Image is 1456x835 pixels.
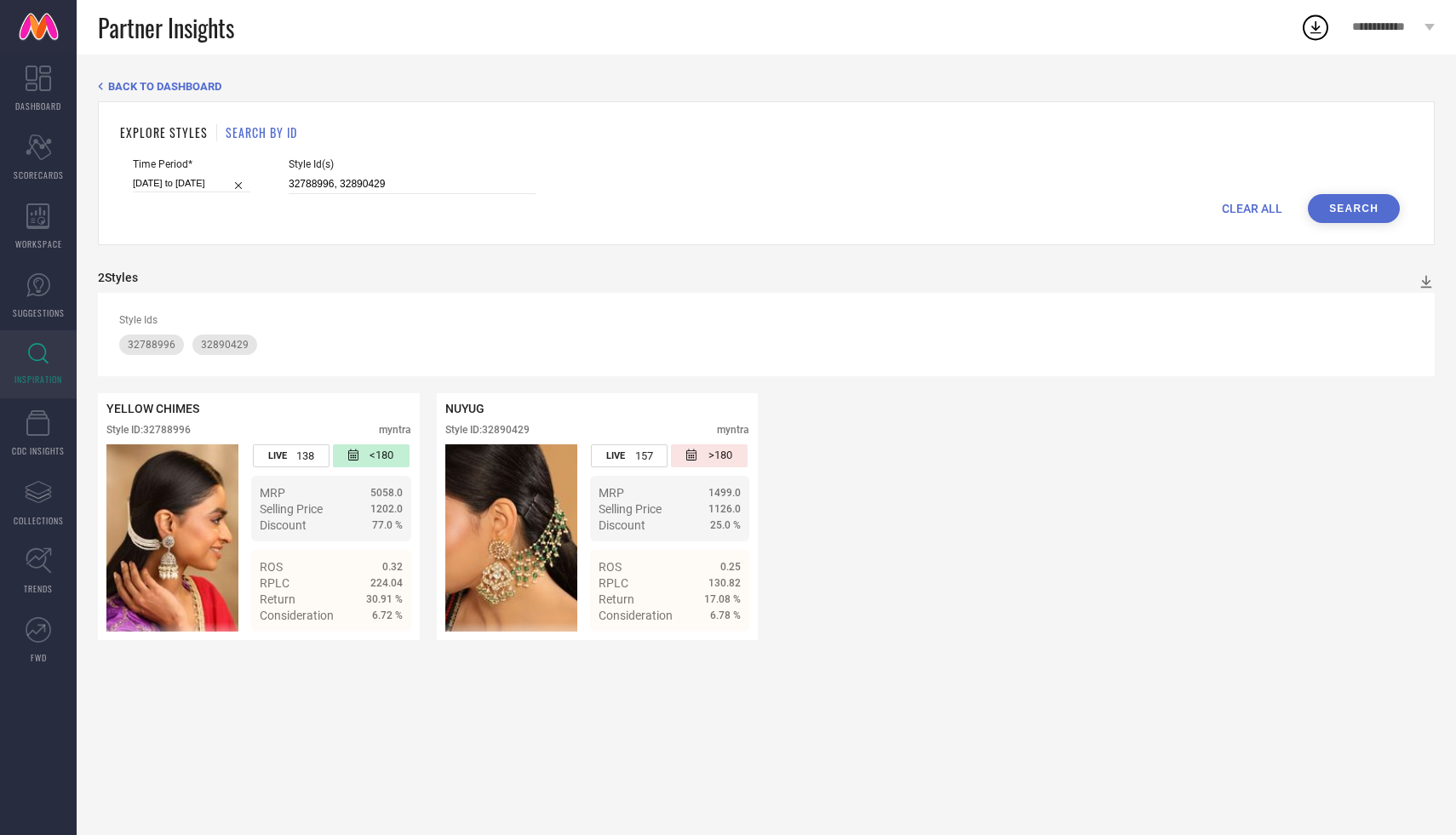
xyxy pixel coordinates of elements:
div: Style ID: 32890429 [445,424,530,436]
input: Enter comma separated style ids e.g. 12345, 67890 [289,174,536,194]
div: Style Ids [119,314,1413,326]
span: Return [260,592,295,606]
span: Style Id(s) [289,158,536,170]
span: 6.78 % [710,609,741,621]
span: TRENDS [24,582,53,595]
span: 30.91 % [366,593,403,605]
div: Back TO Dashboard [98,80,1435,93]
span: 138 [296,449,314,462]
div: 2 Styles [98,271,138,284]
span: Selling Price [260,502,323,516]
span: MRP [260,486,285,500]
span: Time Period* [133,158,250,170]
h1: EXPLORE STYLES [120,123,208,141]
span: MRP [599,486,624,500]
span: Return [599,592,634,606]
div: Open download list [1300,12,1331,43]
span: 224.04 [370,577,403,589]
div: Number of days since the style was first listed on the platform [333,444,410,467]
span: 77.0 % [372,519,403,531]
button: Search [1308,194,1400,223]
input: Select time period [133,174,250,192]
div: myntra [717,424,749,436]
span: 157 [635,449,653,462]
a: Details [347,639,403,653]
span: Details [702,639,741,653]
div: Style ID: 32788996 [106,424,191,436]
span: 5058.0 [370,487,403,499]
span: <180 [370,449,393,463]
span: 1202.0 [370,503,403,515]
span: ROS [599,560,622,574]
span: YELLOW CHIMES [106,402,199,415]
span: Partner Insights [98,10,234,45]
span: WORKSPACE [15,237,62,250]
span: NUYUG [445,402,484,415]
span: ROS [260,560,283,574]
div: myntra [379,424,411,436]
div: Number of days since the style was first listed on the platform [671,444,748,467]
span: 17.08 % [704,593,741,605]
span: 1499.0 [708,487,741,499]
span: CLEAR ALL [1222,202,1282,215]
div: Number of days the style has been live on the platform [591,444,668,467]
span: Details [364,639,403,653]
span: DASHBOARD [15,100,61,112]
span: CDC INSIGHTS [12,444,65,457]
span: 6.72 % [372,609,403,621]
img: Style preview image [445,444,577,632]
a: Details [685,639,741,653]
span: COLLECTIONS [14,514,64,527]
span: SUGGESTIONS [13,306,65,319]
span: 130.82 [708,577,741,589]
span: BACK TO DASHBOARD [108,80,221,93]
div: Click to view image [106,444,238,632]
span: 25.0 % [710,519,741,531]
span: 0.25 [720,561,741,573]
span: Discount [599,518,645,532]
img: Style preview image [106,444,238,632]
span: 32788996 [128,339,175,351]
span: 32890429 [201,339,249,351]
span: Consideration [599,609,673,622]
span: FWD [31,651,47,664]
span: LIVE [606,450,625,461]
div: Number of days the style has been live on the platform [253,444,330,467]
span: >180 [708,449,732,463]
span: RPLC [599,576,628,590]
h1: SEARCH BY ID [226,123,297,141]
span: RPLC [260,576,289,590]
span: Selling Price [599,502,662,516]
span: Discount [260,518,307,532]
div: Click to view image [445,444,577,632]
span: INSPIRATION [14,373,62,386]
span: 1126.0 [708,503,741,515]
span: Consideration [260,609,334,622]
span: 0.32 [382,561,403,573]
span: LIVE [268,450,287,461]
span: SCORECARDS [14,169,64,181]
